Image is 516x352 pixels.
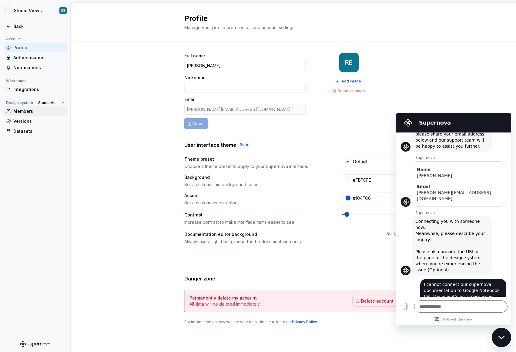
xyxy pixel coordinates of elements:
[4,116,67,126] a: Versions
[184,320,403,324] div: For information on how we use your data, please refer to our .
[4,85,67,94] a: Integrations
[334,77,364,85] button: Add image
[4,106,67,116] a: Members
[4,7,12,14] img: f5634f2a-3c0d-4c0b-9dc3-3862a3e014c7.png
[184,200,331,206] div: Set a custom accent color.
[353,159,367,165] div: Default
[361,298,394,304] span: Delete account
[239,142,249,148] div: Beta
[13,23,64,29] div: Back
[184,25,295,30] span: Manage your profile preferences and account settings.
[4,77,29,85] div: Workspace
[184,141,236,149] h3: User interface theme
[345,60,353,65] div: RE
[4,63,67,72] a: Notifications
[184,14,395,23] h2: Profile
[352,296,397,307] button: Delete account
[387,231,392,236] label: No
[350,174,403,185] input: #FFFFFF
[292,320,317,324] a: Privacy Policy
[184,275,215,282] h3: Danger zone
[184,219,331,225] div: Increase contrast to make interface items easier to see.
[396,113,511,325] iframe: Messaging window
[184,75,206,81] label: Nickname
[4,126,67,136] a: Datasets
[184,156,331,162] div: Theme preset
[184,193,331,199] div: Accent
[14,8,42,14] div: Studio Views
[189,295,257,301] h4: Permanently delete my account
[184,182,331,188] div: Set a custom main background color.
[350,193,403,203] input: #104FC6
[184,174,331,180] div: Background
[4,35,23,43] div: Account
[184,53,205,59] label: Full name
[189,301,260,307] p: All data will be deleted immediately.
[13,86,64,92] div: Integrations
[13,65,64,71] div: Notifications
[184,239,376,245] div: Always use a light background for the documentation editor.
[4,22,67,31] a: Back
[341,79,361,84] span: Add image
[61,8,65,13] div: RE
[492,328,511,347] iframe: Button to launch messaging window, conversation in progress
[184,163,331,169] div: Choose a theme preset to apply to your Supernova interface.
[1,4,69,17] button: Studio ViewsRE
[342,156,403,167] button: Default
[184,96,196,102] label: Email
[184,212,331,218] div: Contrast
[13,118,64,124] div: Versions
[4,99,35,106] div: Design system
[13,45,64,51] div: Profile
[20,341,50,347] svg: Supernova Logo
[13,108,64,114] div: Members
[13,128,64,134] div: Datasets
[4,43,67,52] a: Profile
[38,100,59,105] span: Studio Views
[184,231,376,237] div: Documentation editor background
[13,55,64,61] div: Authentication
[4,53,67,62] a: Authentication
